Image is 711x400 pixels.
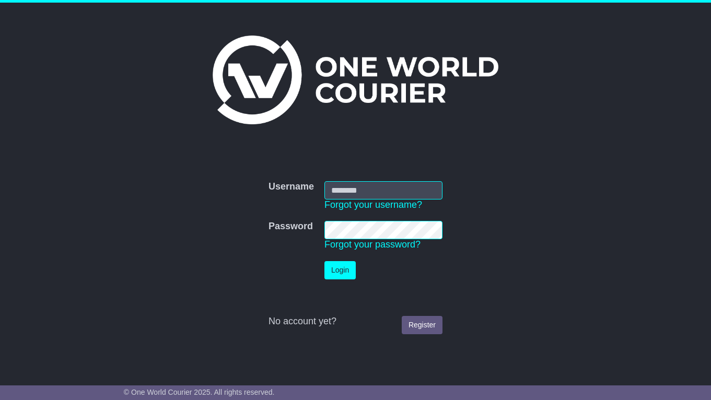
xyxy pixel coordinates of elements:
[324,261,356,279] button: Login
[124,388,275,396] span: © One World Courier 2025. All rights reserved.
[324,199,422,210] a: Forgot your username?
[213,36,498,124] img: One World
[269,181,314,193] label: Username
[324,239,421,250] a: Forgot your password?
[269,316,442,327] div: No account yet?
[269,221,313,232] label: Password
[402,316,442,334] a: Register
